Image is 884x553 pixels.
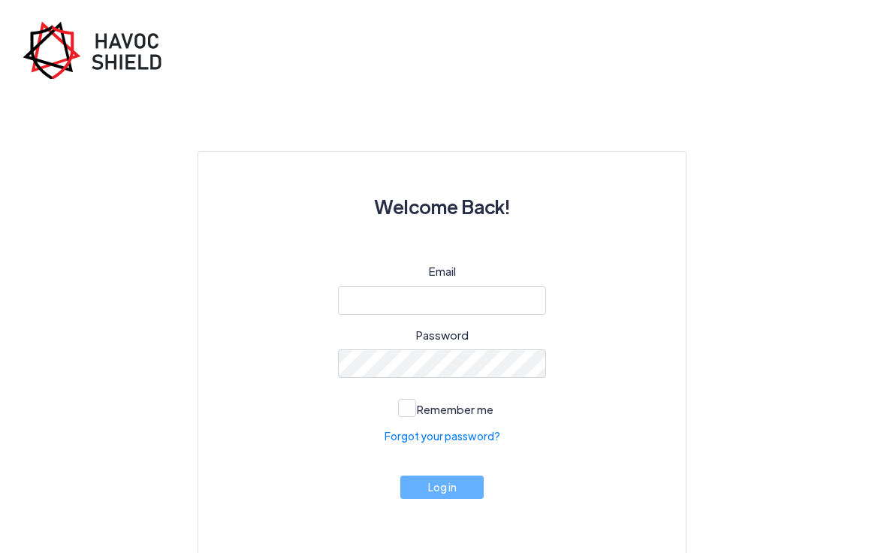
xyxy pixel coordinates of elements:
[400,476,484,499] button: Log in
[416,327,469,344] label: Password
[417,402,493,416] span: Remember me
[23,21,173,79] img: havoc-shield-register-logo.png
[234,188,650,225] h3: Welcome Back!
[429,263,456,280] label: Email
[385,428,500,444] a: Forgot your password?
